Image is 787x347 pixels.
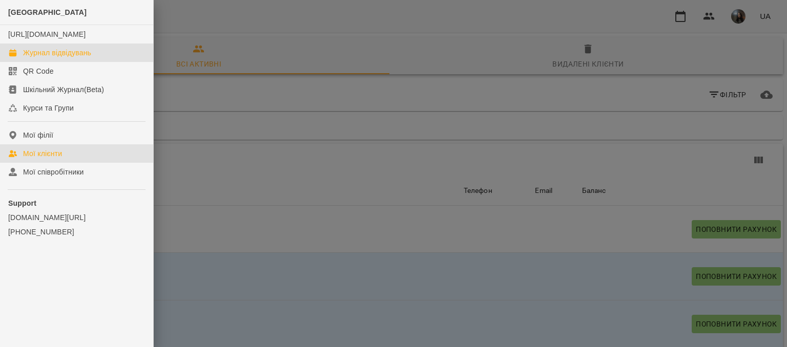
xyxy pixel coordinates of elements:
div: Шкільний Журнал(Beta) [23,84,104,95]
span: [GEOGRAPHIC_DATA] [8,8,87,16]
a: [DOMAIN_NAME][URL] [8,212,145,223]
a: [PHONE_NUMBER] [8,227,145,237]
div: Журнал відвідувань [23,48,91,58]
div: Курси та Групи [23,103,74,113]
div: Мої клієнти [23,148,62,159]
p: Support [8,198,145,208]
div: QR Code [23,66,54,76]
div: Мої філії [23,130,53,140]
div: Мої співробітники [23,167,84,177]
a: [URL][DOMAIN_NAME] [8,30,86,38]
